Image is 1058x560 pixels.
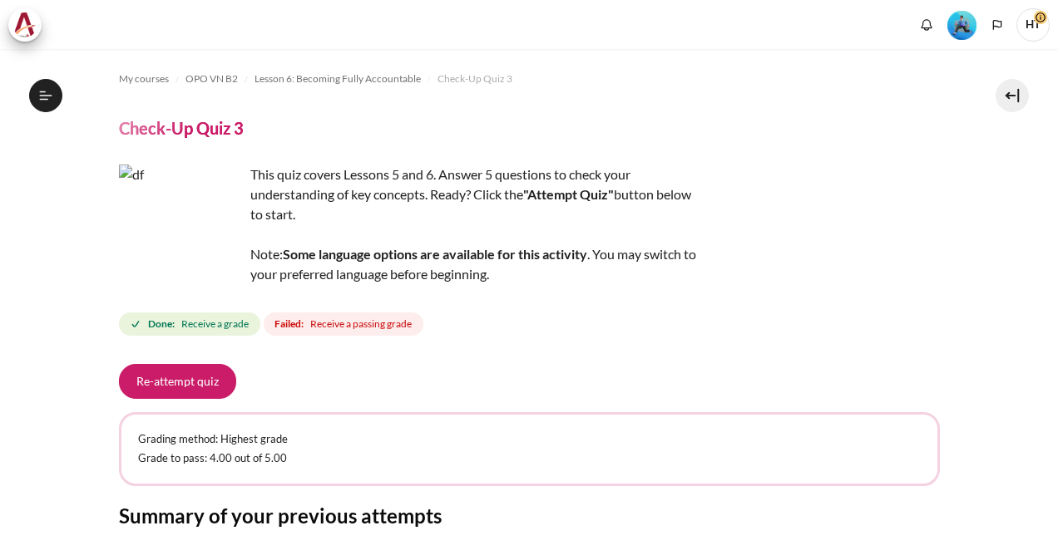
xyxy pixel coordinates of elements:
[941,9,983,40] a: Level #3
[148,317,175,332] strong: Done:
[181,317,249,332] span: Receive a grade
[185,69,238,89] a: OPO VN B2
[119,69,169,89] a: My courses
[255,71,421,86] span: Lesson 6: Becoming Fully Accountable
[1016,8,1050,42] span: HT
[138,431,921,448] p: Grading method: Highest grade
[8,8,50,42] a: Architeck Architeck
[523,186,614,202] strong: "Attempt Quiz"
[119,309,427,339] div: Completion requirements for Check-Up Quiz 3
[1016,8,1050,42] a: User menu
[255,69,421,89] a: Lesson 6: Becoming Fully Accountable
[947,11,976,40] img: Level #3
[119,66,940,92] nav: Navigation bar
[119,503,940,528] h3: Summary of your previous attempts
[310,317,412,332] span: Receive a passing grade
[438,71,512,86] span: Check-Up Quiz 3
[914,12,939,37] div: Show notification window with no new notifications
[119,117,244,139] h4: Check-Up Quiz 3
[185,71,238,86] span: OPO VN B2
[283,246,587,262] strong: Some language options are available for this activity
[119,165,244,289] img: df
[947,9,976,40] div: Level #3
[250,246,283,262] span: Note:
[438,69,512,89] a: Check-Up Quiz 3
[138,450,921,467] p: Grade to pass: 4.00 out of 5.00
[119,71,169,86] span: My courses
[274,317,304,332] strong: Failed:
[13,12,37,37] img: Architeck
[985,12,1010,37] button: Languages
[119,364,236,399] button: Re-attempt quiz
[119,165,701,284] div: This quiz covers Lessons 5 and 6. Answer 5 questions to check your understanding of key concepts....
